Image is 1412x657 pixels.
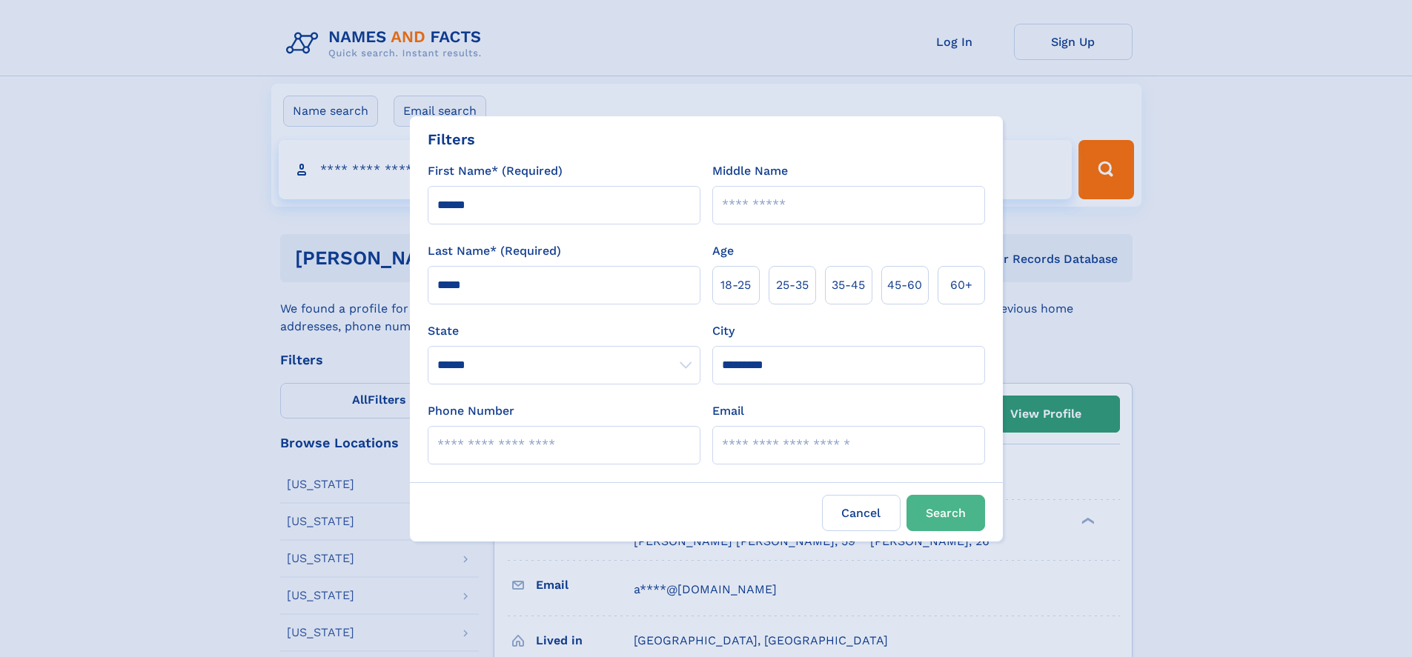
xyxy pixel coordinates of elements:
label: Phone Number [428,402,514,420]
span: 18‑25 [720,276,751,294]
span: 60+ [950,276,972,294]
label: City [712,322,735,340]
button: Search [906,495,985,531]
label: State [428,322,700,340]
label: Email [712,402,744,420]
span: 35‑45 [832,276,865,294]
label: Middle Name [712,162,788,180]
label: Cancel [822,495,901,531]
span: 25‑35 [776,276,809,294]
label: Last Name* (Required) [428,242,561,260]
label: First Name* (Required) [428,162,563,180]
span: 45‑60 [887,276,922,294]
label: Age [712,242,734,260]
div: Filters [428,128,475,150]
